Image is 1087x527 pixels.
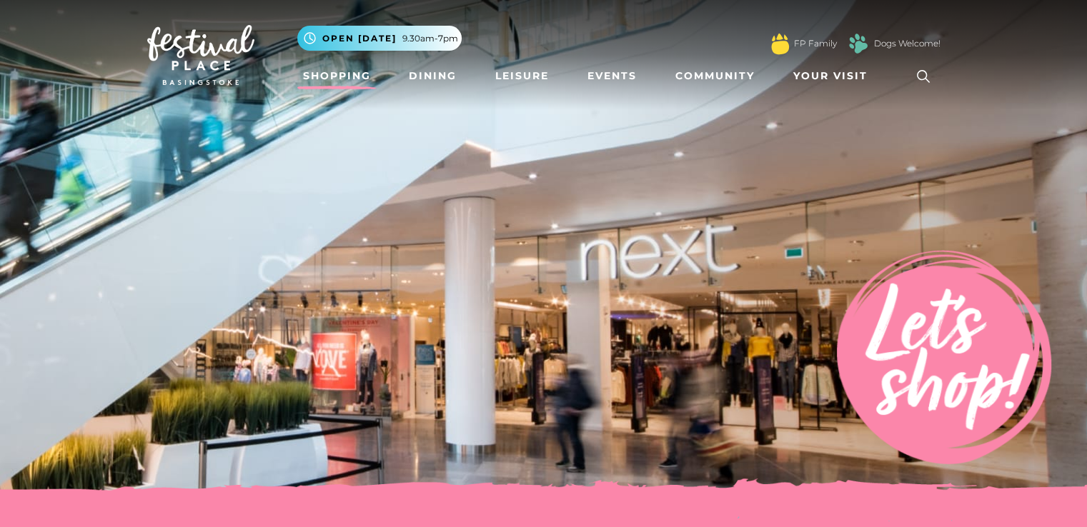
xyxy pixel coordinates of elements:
span: 9.30am-7pm [402,32,458,45]
a: Shopping [297,63,377,89]
button: Open [DATE] 9.30am-7pm [297,26,462,51]
a: FP Family [794,37,837,50]
span: Your Visit [793,69,868,84]
a: Dining [403,63,462,89]
a: Leisure [490,63,555,89]
img: Festival Place Logo [147,25,254,85]
a: Community [670,63,760,89]
a: Your Visit [788,63,880,89]
span: Open [DATE] [322,32,397,45]
a: Dogs Welcome! [874,37,940,50]
a: Events [582,63,642,89]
